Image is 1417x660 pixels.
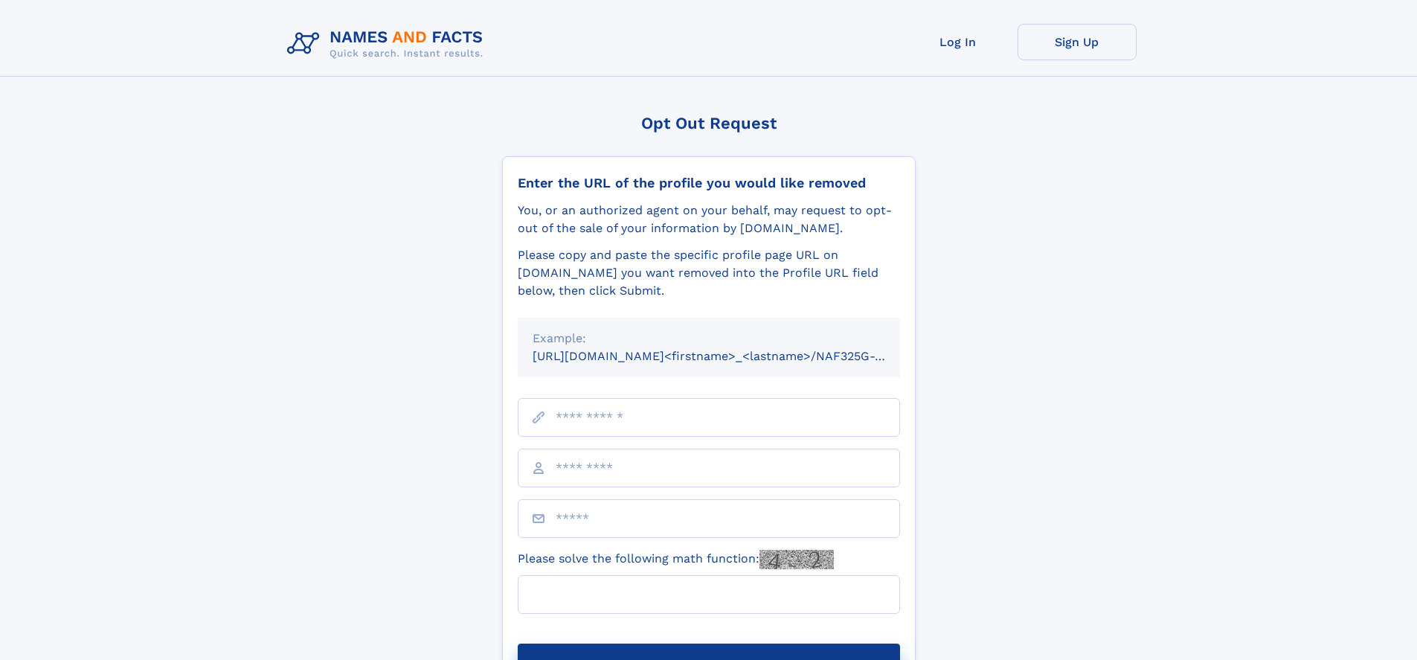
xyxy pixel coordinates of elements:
[1018,24,1137,60] a: Sign Up
[502,114,916,132] div: Opt Out Request
[533,349,928,363] small: [URL][DOMAIN_NAME]<firstname>_<lastname>/NAF325G-xxxxxxxx
[281,24,495,64] img: Logo Names and Facts
[899,24,1018,60] a: Log In
[518,202,900,237] div: You, or an authorized agent on your behalf, may request to opt-out of the sale of your informatio...
[518,550,834,569] label: Please solve the following math function:
[533,330,885,347] div: Example:
[518,246,900,300] div: Please copy and paste the specific profile page URL on [DOMAIN_NAME] you want removed into the Pr...
[518,175,900,191] div: Enter the URL of the profile you would like removed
